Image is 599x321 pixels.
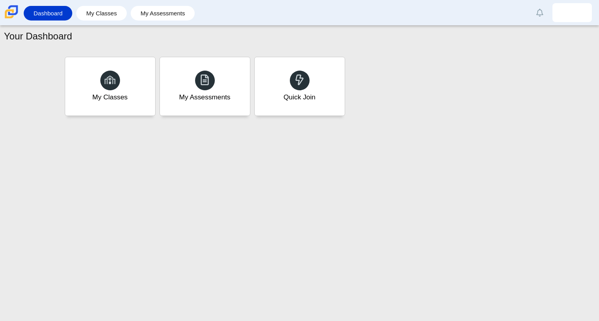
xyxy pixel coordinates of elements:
[3,15,20,21] a: Carmen School of Science & Technology
[254,57,345,116] a: Quick Join
[92,92,128,102] div: My Classes
[3,4,20,20] img: Carmen School of Science & Technology
[135,6,191,21] a: My Assessments
[284,92,315,102] div: Quick Join
[552,3,592,22] a: arryanna.winters.GXecHy
[28,6,68,21] a: Dashboard
[65,57,156,116] a: My Classes
[4,30,72,43] h1: Your Dashboard
[160,57,250,116] a: My Assessments
[531,4,548,21] a: Alerts
[80,6,123,21] a: My Classes
[566,6,578,19] img: arryanna.winters.GXecHy
[179,92,231,102] div: My Assessments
